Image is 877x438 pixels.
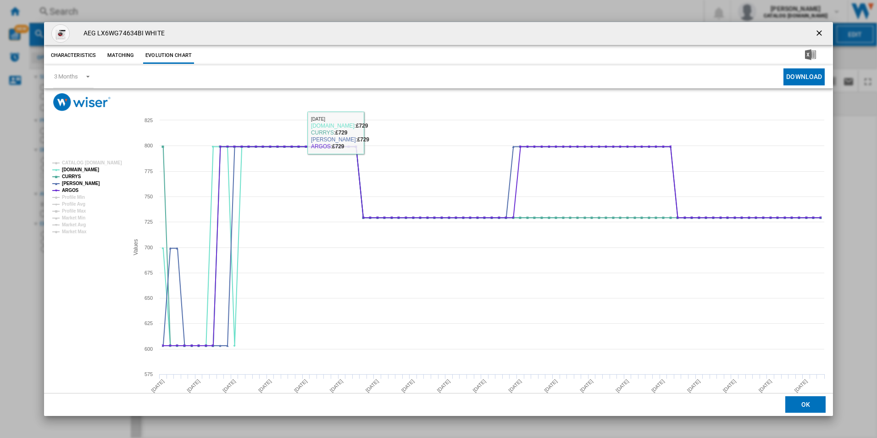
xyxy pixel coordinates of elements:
tspan: [DATE] [257,378,272,393]
tspan: 800 [144,143,153,148]
tspan: 650 [144,295,153,301]
img: 111730474 [51,24,70,43]
tspan: [DATE] [793,378,808,393]
tspan: [DATE] [186,378,201,393]
tspan: [DATE] [686,378,701,393]
h4: AEG LX6WG74634BI WHITE [79,29,165,38]
tspan: [DATE] [436,378,451,393]
tspan: CURRYS [62,174,81,179]
md-dialog: Product popup [44,22,833,416]
tspan: [PERSON_NAME] [62,181,100,186]
tspan: 750 [144,194,153,199]
img: excel-24x24.png [805,49,816,60]
tspan: [DATE] [364,378,379,393]
button: Download in Excel [790,47,831,64]
tspan: [DATE] [507,378,522,393]
tspan: [DATE] [150,378,165,393]
button: Evolution chart [143,47,194,64]
tspan: [DATE] [757,378,772,393]
img: logo_wiser_300x94.png [53,93,111,111]
tspan: [DATE] [472,378,487,393]
tspan: Profile Min [62,195,85,200]
tspan: 575 [144,371,153,377]
tspan: Market Avg [62,222,86,227]
tspan: 675 [144,270,153,275]
button: Matching [100,47,141,64]
tspan: [DATE] [222,378,237,393]
tspan: [DATE] [722,378,737,393]
button: Download [783,68,825,85]
tspan: [DATE] [615,378,630,393]
tspan: [DATE] [543,378,558,393]
tspan: 725 [144,219,153,225]
tspan: [DATE] [579,378,594,393]
tspan: 625 [144,320,153,326]
div: 3 Months [54,73,78,80]
tspan: Profile Avg [62,202,85,207]
ng-md-icon: getI18NText('BUTTONS.CLOSE_DIALOG') [815,28,826,39]
tspan: [DATE] [650,378,665,393]
tspan: Profile Max [62,208,86,213]
button: OK [785,397,826,413]
tspan: [DOMAIN_NAME] [62,167,99,172]
tspan: 775 [144,168,153,174]
button: getI18NText('BUTTONS.CLOSE_DIALOG') [811,24,829,43]
tspan: 700 [144,245,153,250]
tspan: Market Min [62,215,85,220]
tspan: Values [133,239,139,255]
tspan: 600 [144,346,153,352]
button: Characteristics [49,47,99,64]
tspan: CATALOG [DOMAIN_NAME] [62,160,122,165]
tspan: Market Max [62,229,87,234]
tspan: 825 [144,118,153,123]
tspan: [DATE] [400,378,415,393]
tspan: [DATE] [293,378,308,393]
tspan: [DATE] [328,378,344,393]
tspan: ARGOS [62,188,79,193]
